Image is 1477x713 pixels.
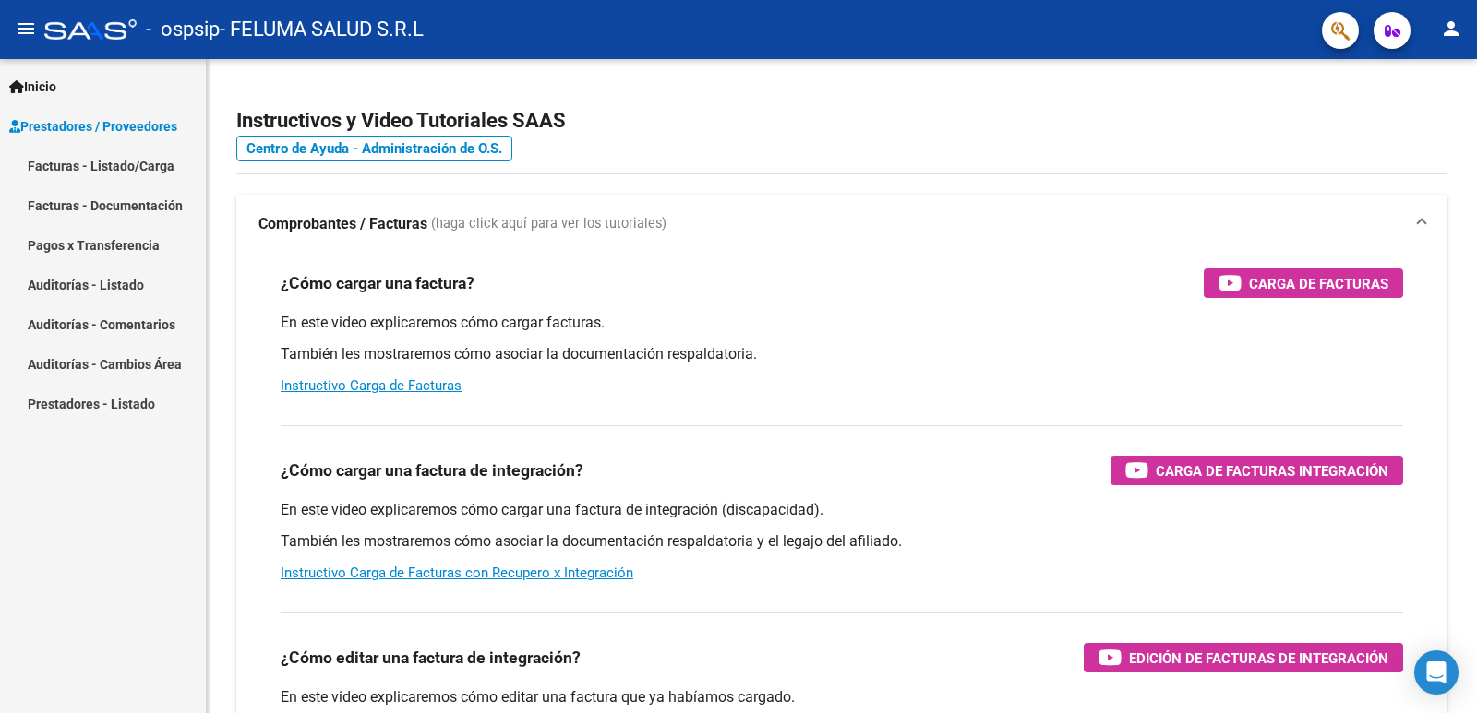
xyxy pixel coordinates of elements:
strong: Comprobantes / Facturas [258,214,427,234]
span: - FELUMA SALUD S.R.L [220,9,424,50]
h3: ¿Cómo cargar una factura de integración? [281,458,583,483]
button: Carga de Facturas Integración [1111,456,1403,485]
a: Centro de Ayuda - Administración de O.S. [236,136,512,161]
mat-icon: person [1440,18,1462,40]
p: También les mostraremos cómo asociar la documentación respaldatoria. [281,344,1403,364]
div: Open Intercom Messenger [1414,650,1459,695]
span: Carga de Facturas Integración [1156,459,1388,482]
p: También les mostraremos cómo asociar la documentación respaldatoria y el legajo del afiliado. [281,531,1403,552]
span: Edición de Facturas de integración [1129,647,1388,670]
a: Instructivo Carga de Facturas [281,377,462,394]
span: Inicio [9,77,56,97]
span: - ospsip [146,9,220,50]
h2: Instructivos y Video Tutoriales SAAS [236,103,1447,138]
p: En este video explicaremos cómo cargar una factura de integración (discapacidad). [281,500,1403,520]
span: (haga click aquí para ver los tutoriales) [431,214,666,234]
mat-expansion-panel-header: Comprobantes / Facturas (haga click aquí para ver los tutoriales) [236,195,1447,254]
a: Instructivo Carga de Facturas con Recupero x Integración [281,564,633,581]
h3: ¿Cómo editar una factura de integración? [281,645,581,671]
mat-icon: menu [15,18,37,40]
h3: ¿Cómo cargar una factura? [281,270,474,296]
p: En este video explicaremos cómo editar una factura que ya habíamos cargado. [281,687,1403,707]
span: Prestadores / Proveedores [9,116,177,137]
button: Edición de Facturas de integración [1084,643,1403,672]
p: En este video explicaremos cómo cargar facturas. [281,313,1403,333]
button: Carga de Facturas [1204,268,1403,298]
span: Carga de Facturas [1249,272,1388,295]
